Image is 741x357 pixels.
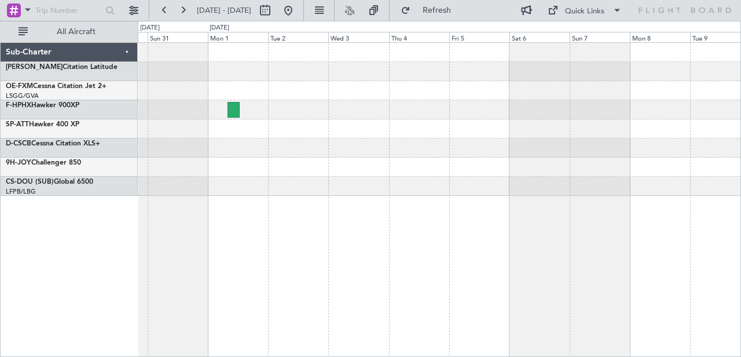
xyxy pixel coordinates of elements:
span: [DATE] - [DATE] [197,5,251,16]
a: OE-FXMCessna Citation Jet 2+ [6,83,107,90]
div: Fri 5 [449,32,509,42]
span: SP-ATT [6,121,29,128]
a: LSGG/GVA [6,92,39,100]
span: Refresh [413,6,461,14]
span: [PERSON_NAME] [6,64,63,71]
div: Tue 2 [268,32,328,42]
div: [DATE] [140,23,160,33]
span: F-HPHX [6,102,31,109]
a: [PERSON_NAME]Citation Latitude [6,64,118,71]
div: Quick Links [565,6,604,17]
button: Refresh [395,1,465,20]
span: CS-DOU (SUB) [6,178,54,185]
div: Wed 3 [328,32,388,42]
div: [DATE] [210,23,229,33]
div: Thu 4 [389,32,449,42]
button: Quick Links [542,1,628,20]
span: 9H-JOY [6,159,31,166]
a: CS-DOU (SUB)Global 6500 [6,178,93,185]
button: All Aircraft [13,23,126,41]
a: F-HPHXHawker 900XP [6,102,79,109]
a: SP-ATTHawker 400 XP [6,121,79,128]
div: Sun 7 [570,32,630,42]
a: LFPB/LBG [6,187,36,196]
div: Mon 8 [630,32,690,42]
div: Sat 6 [509,32,570,42]
span: OE-FXM [6,83,33,90]
a: 9H-JOYChallenger 850 [6,159,81,166]
div: Mon 1 [208,32,268,42]
span: D-CSCB [6,140,31,147]
input: Trip Number [35,2,102,19]
a: D-CSCBCessna Citation XLS+ [6,140,100,147]
div: Sun 31 [148,32,208,42]
span: All Aircraft [30,28,122,36]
